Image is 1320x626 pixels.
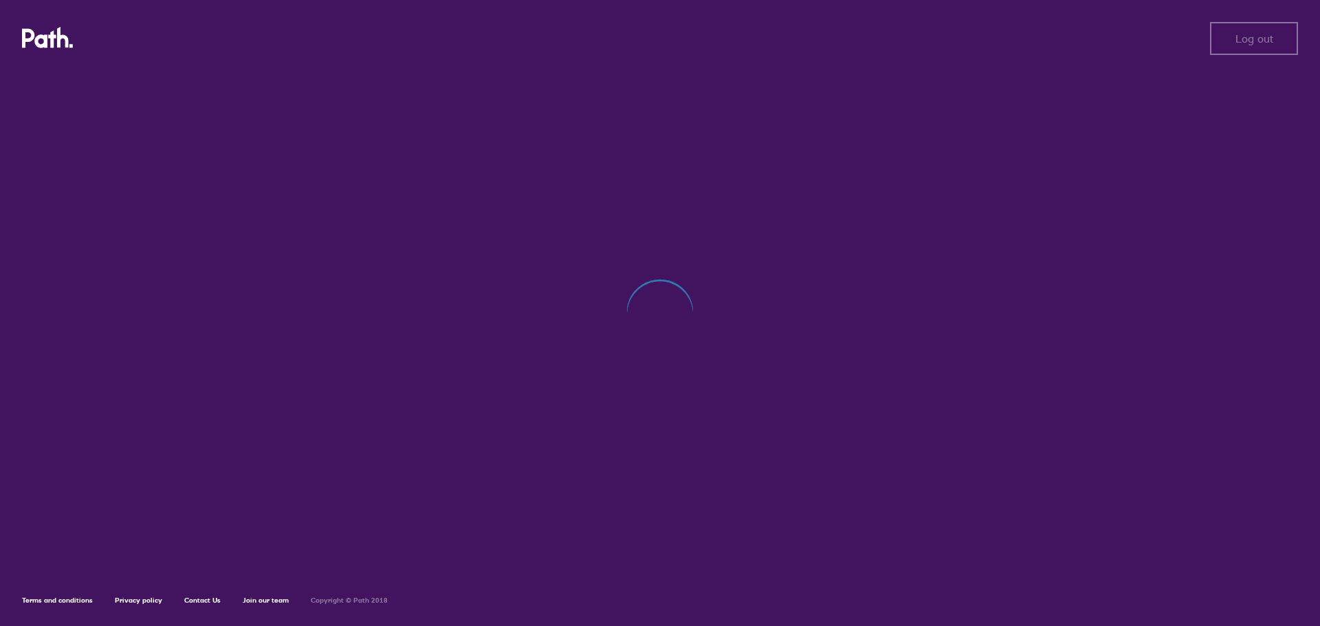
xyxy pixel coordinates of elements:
[184,596,221,605] a: Contact Us
[115,596,162,605] a: Privacy policy
[22,596,93,605] a: Terms and conditions
[1210,22,1298,55] button: Log out
[1235,32,1273,45] span: Log out
[311,596,388,605] h6: Copyright © Path 2018
[243,596,289,605] a: Join our team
